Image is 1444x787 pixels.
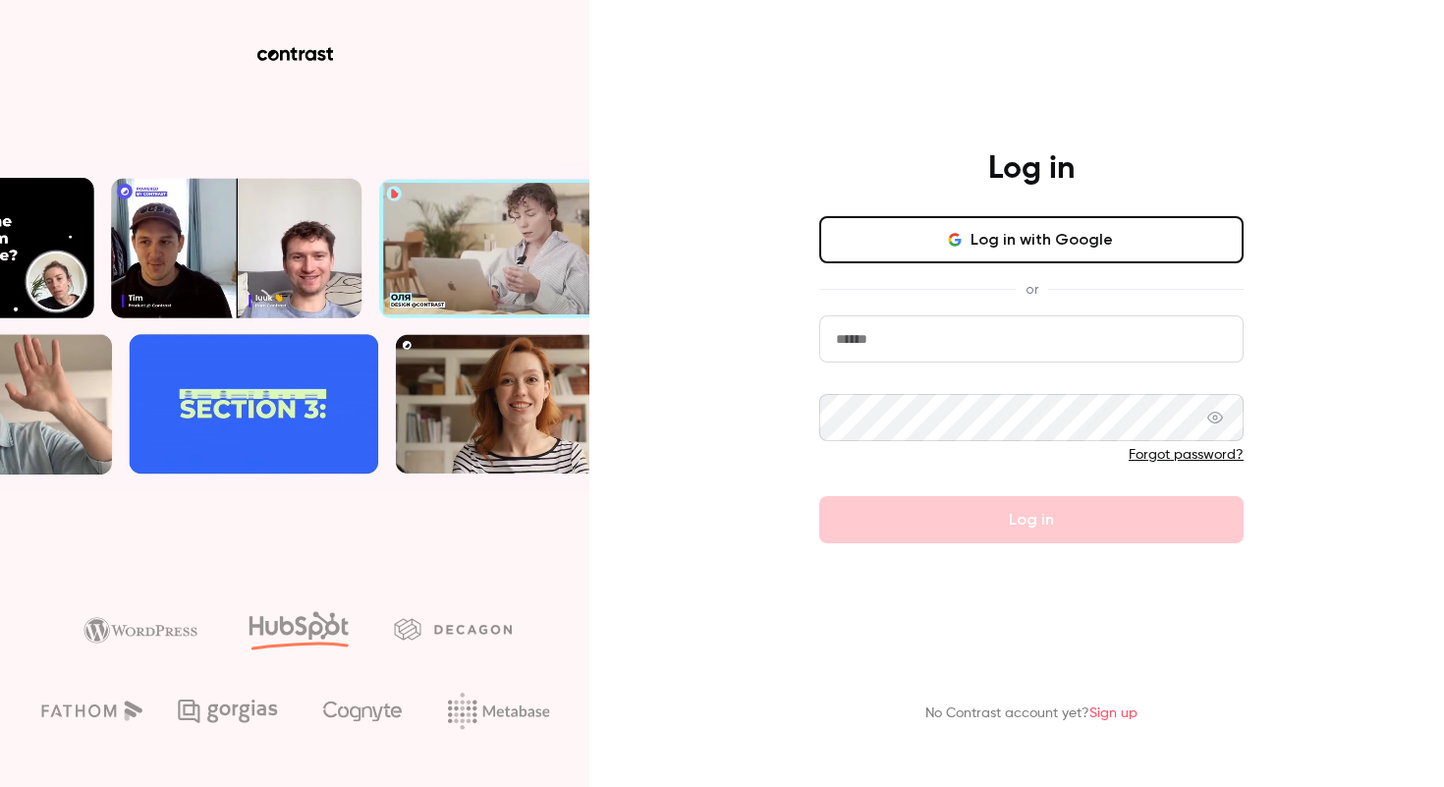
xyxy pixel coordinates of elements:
[1089,706,1138,720] a: Sign up
[819,216,1244,263] button: Log in with Google
[925,703,1138,724] p: No Contrast account yet?
[1129,448,1244,462] a: Forgot password?
[394,618,512,640] img: decagon
[1016,279,1048,300] span: or
[988,149,1075,189] h4: Log in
